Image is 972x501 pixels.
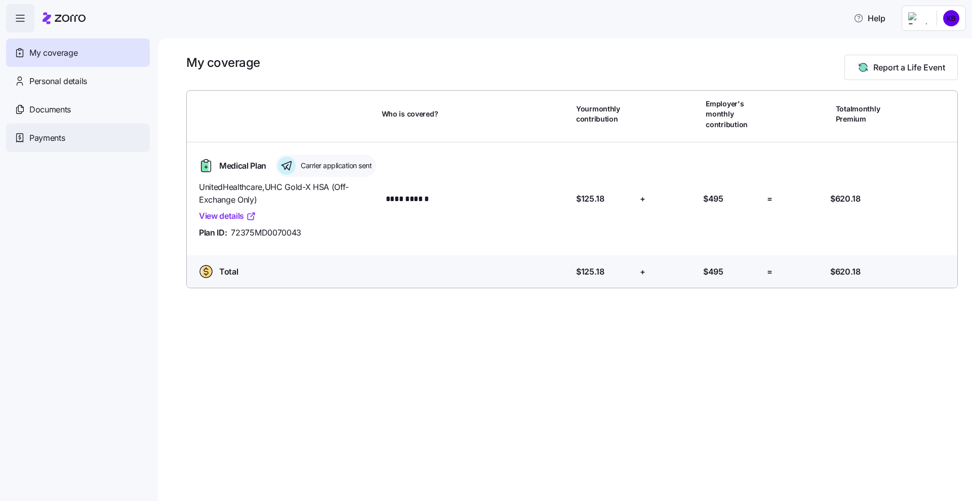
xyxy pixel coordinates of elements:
[854,12,885,24] span: Help
[576,192,604,205] span: $125.18
[908,12,928,24] img: Employer logo
[6,95,150,124] a: Documents
[844,55,958,80] button: Report a Life Event
[640,192,645,205] span: +
[382,109,438,119] span: Who is covered?
[576,265,604,278] span: $125.18
[186,55,260,70] h1: My coverage
[6,67,150,95] a: Personal details
[845,8,894,28] button: Help
[29,103,71,116] span: Documents
[640,265,645,278] span: +
[703,192,723,205] span: $495
[199,210,256,222] a: View details
[767,265,773,278] span: =
[6,124,150,152] a: Payments
[830,192,861,205] span: $620.18
[703,265,723,278] span: $495
[29,132,65,144] span: Payments
[576,104,633,125] span: Your monthly contribution
[943,10,959,26] img: 4f9b29a70bbc80d69e2bedd4b857ca5f
[873,61,945,73] span: Report a Life Event
[199,226,227,239] span: Plan ID:
[830,265,861,278] span: $620.18
[231,226,301,239] span: 72375MD0070043
[29,75,87,88] span: Personal details
[298,161,372,171] span: Carrier application sent
[219,160,266,172] span: Medical Plan
[29,47,77,59] span: My coverage
[219,265,238,278] span: Total
[767,192,773,205] span: =
[706,99,762,130] span: Employer's monthly contribution
[199,181,374,206] span: UnitedHealthcare , UHC Gold-X HSA (Off-Exchange Only)
[6,38,150,67] a: My coverage
[836,104,893,125] span: Total monthly Premium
